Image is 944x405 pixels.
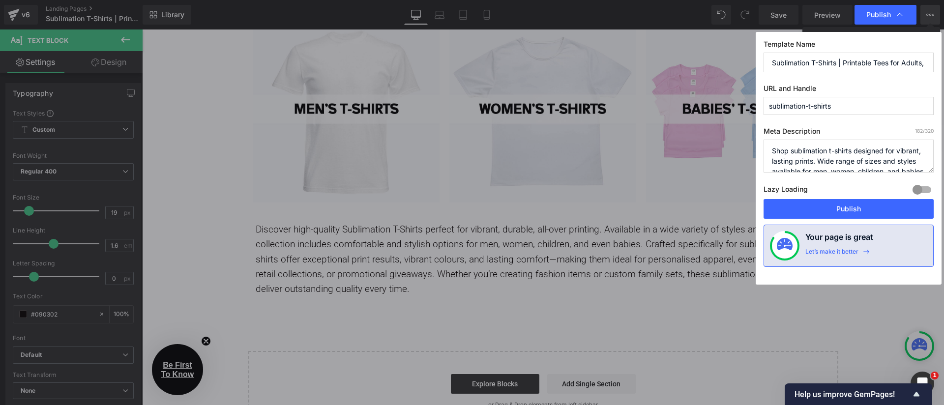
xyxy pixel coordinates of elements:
span: 1 [931,372,939,379]
iframe: Intercom live chat [911,372,934,395]
a: Explore Blocks [309,345,397,364]
label: Template Name [764,40,934,53]
div: Let’s make it better [805,248,858,260]
button: Show survey - Help us improve GemPages! [795,388,922,400]
span: Publish [866,10,891,19]
img: onboarding-status.svg [777,238,793,254]
span: Help us improve GemPages! [795,390,911,399]
span: 182 [915,128,923,134]
label: Meta Description [764,127,934,140]
p: or Drag & Drop elements from left sidebar [122,372,680,379]
h4: Your page is great [805,231,873,248]
textarea: Shop sublimation t-shirts designed for vibrant, lasting prints. Wide range of sizes and styles av... [764,140,934,173]
button: Publish [764,199,934,219]
a: Add Single Section [405,345,494,364]
span: /320 [915,128,934,134]
label: URL and Handle [764,84,934,97]
label: Lazy Loading [764,183,808,199]
div: Discover high-quality Sublimation T-Shirts perfect for vibrant, durable, all-over printing. Avail... [114,193,689,267]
